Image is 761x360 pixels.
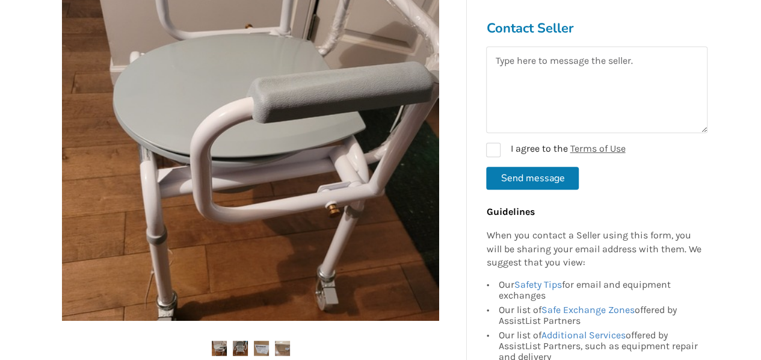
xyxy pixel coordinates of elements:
img: gardian drop arm commode with wheels-commode-bathroom safety-port moody-assistlist-listing [212,341,227,356]
h3: Contact Seller [486,20,707,37]
b: Guidelines [486,206,534,217]
a: Additional Services [541,330,625,341]
div: Our list of offered by AssistList Partners [498,303,701,329]
img: gardian drop arm commode with wheels-commode-bathroom safety-port moody-assistlist-listing [233,341,248,356]
p: When you contact a Seller using this form, you will be sharing your email address with them. We s... [486,229,701,270]
button: Send message [486,167,579,190]
label: I agree to the [486,143,625,157]
a: Safety Tips [514,279,561,291]
a: Terms of Use [570,143,625,154]
a: Safe Exchange Zones [541,305,634,316]
div: Our for email and equipment exchanges [498,280,701,303]
img: gardian drop arm commode with wheels-commode-bathroom safety-port moody-assistlist-listing [254,341,269,356]
img: gardian drop arm commode with wheels-commode-bathroom safety-port moody-assistlist-listing [275,341,290,356]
